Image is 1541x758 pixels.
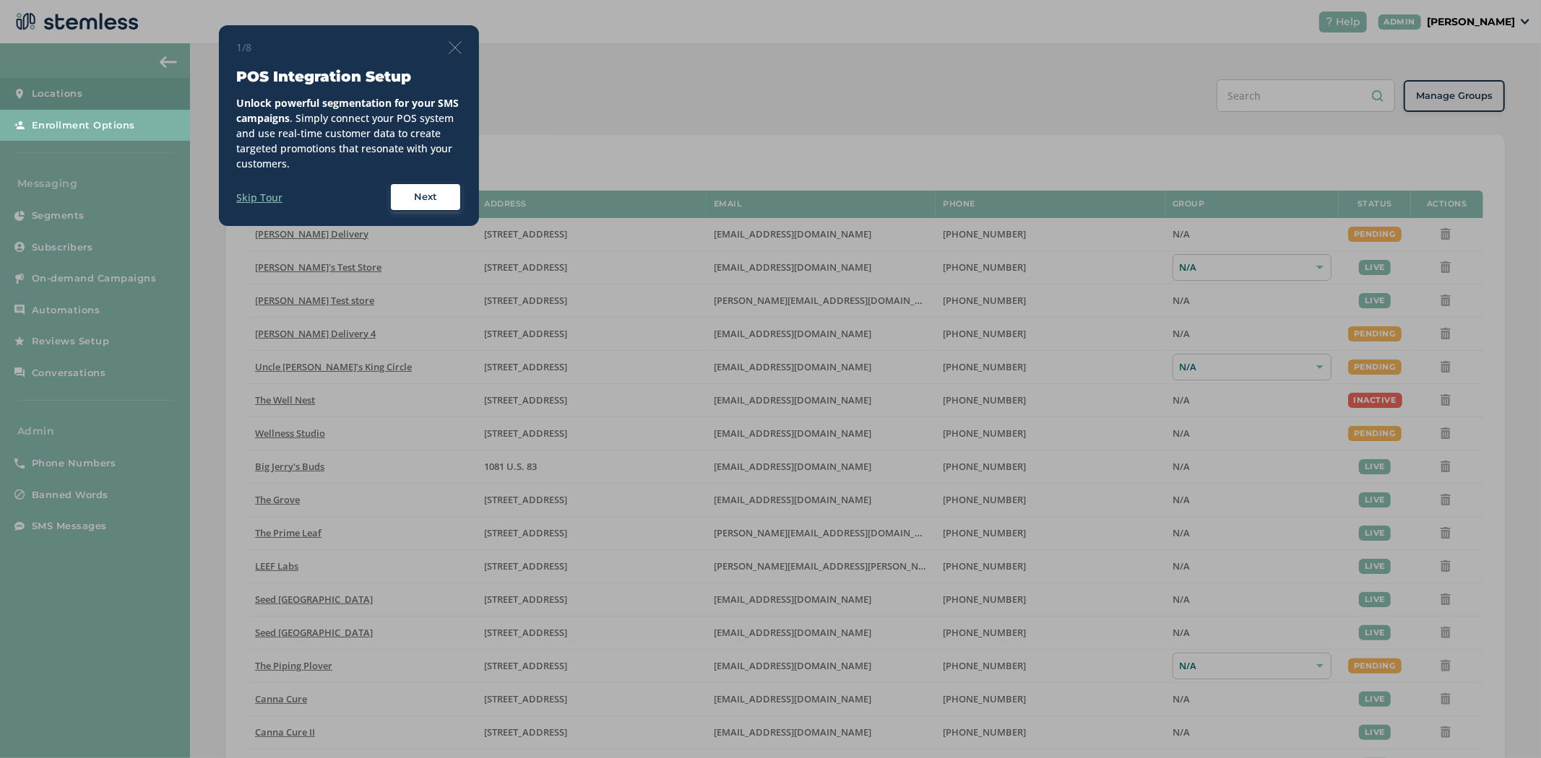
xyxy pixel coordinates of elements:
[236,66,462,87] h3: POS Integration Setup
[414,190,437,204] span: Next
[236,95,462,171] div: . Simply connect your POS system and use real-time customer data to create targeted promotions th...
[1469,689,1541,758] iframe: Chat Widget
[32,118,135,133] span: Enrollment Options
[449,41,462,54] img: icon-close-thin-accent-606ae9a3.svg
[236,190,282,205] label: Skip Tour
[236,40,251,55] span: 1/8
[236,96,459,125] strong: Unlock powerful segmentation for your SMS campaigns
[389,183,462,212] button: Next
